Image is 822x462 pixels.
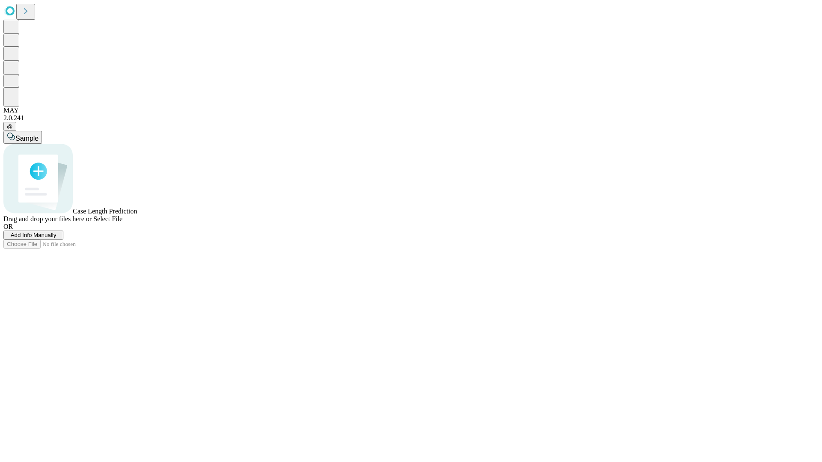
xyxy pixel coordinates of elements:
div: 2.0.241 [3,114,819,122]
span: OR [3,223,13,230]
span: Case Length Prediction [73,207,137,215]
button: @ [3,122,16,131]
button: Sample [3,131,42,144]
span: Drag and drop your files here or [3,215,92,222]
span: Add Info Manually [11,232,57,238]
span: Select File [93,215,122,222]
span: @ [7,123,13,130]
span: Sample [15,135,39,142]
button: Add Info Manually [3,231,63,240]
div: MAY [3,107,819,114]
